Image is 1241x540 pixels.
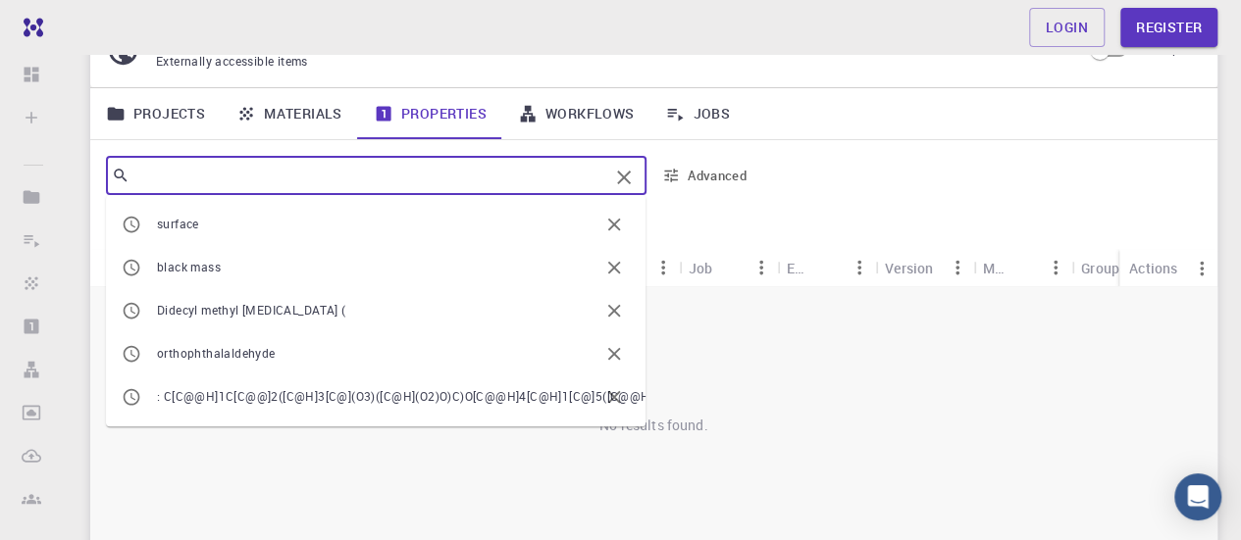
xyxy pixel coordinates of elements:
[157,259,221,274] span: black mass
[608,162,640,193] button: Clear
[654,160,756,191] button: Advanced
[104,215,137,246] button: Columns
[746,252,777,283] button: Menu
[787,249,812,287] div: Engine
[1174,473,1221,520] div: Open Intercom Messenger
[1186,253,1217,284] button: Menu
[221,88,358,139] a: Materials
[983,249,1008,287] div: Model
[885,249,933,287] div: Version
[1040,252,1071,283] button: Menu
[1008,252,1040,283] button: Sort
[1081,249,1126,287] div: Groups
[581,249,679,287] div: Material Formula
[157,216,199,231] span: surface
[156,53,308,69] span: Externally accessible items
[875,249,973,287] div: Version
[942,252,973,283] button: Menu
[844,252,875,283] button: Menu
[973,249,1071,287] div: Model
[679,249,777,287] div: Job
[689,249,712,287] div: Job
[502,88,650,139] a: Workflows
[777,249,875,287] div: Engine
[157,345,276,361] span: orthophthalaldehyde
[1119,249,1217,287] div: Actions
[647,252,679,283] button: Menu
[157,302,345,318] span: Didecyl methyl [MEDICAL_DATA] (
[358,88,502,139] a: Properties
[1120,8,1217,47] a: Register
[1129,249,1177,287] div: Actions
[812,252,844,283] button: Sort
[649,88,746,139] a: Jobs
[16,18,43,37] img: logo
[90,88,221,139] a: Projects
[1029,8,1105,47] a: Login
